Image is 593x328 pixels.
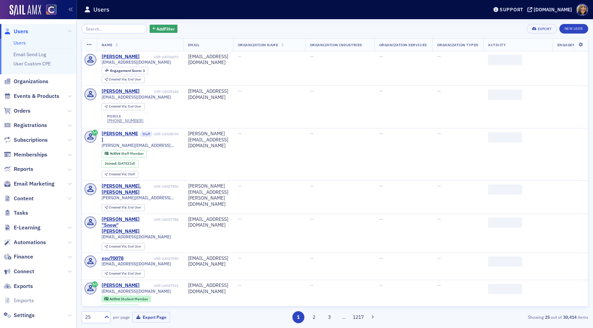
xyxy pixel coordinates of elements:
[4,122,47,129] a: Registrations
[14,268,34,275] span: Connect
[118,161,128,166] span: [DATE]
[310,255,314,261] span: —
[437,42,478,47] span: Organization Types
[156,26,175,32] span: Add Filter
[238,216,242,222] span: —
[4,195,34,202] a: Content
[379,183,383,189] span: —
[188,183,228,207] div: [PERSON_NAME][EMAIL_ADDRESS][PERSON_NAME][DOMAIN_NAME]
[102,131,139,143] a: [PERSON_NAME]
[85,314,100,321] div: 25
[562,314,578,320] strong: 30,414
[437,130,441,137] span: —
[154,132,178,136] div: USR-14028034
[109,78,141,81] div: End User
[4,165,33,173] a: Reports
[14,209,28,217] span: Tasks
[102,60,171,65] span: [EMAIL_ADDRESS][DOMAIN_NAME]
[488,90,522,100] span: ‌
[352,311,364,323] button: 1217
[534,7,572,13] div: [DOMAIN_NAME]
[109,272,141,276] div: End User
[109,205,128,210] span: Created Via :
[110,68,143,73] span: Engagement Score :
[102,94,171,100] span: [EMAIL_ADDRESS][DOMAIN_NAME]
[141,283,178,288] div: USR-14027531
[14,165,33,173] span: Reports
[310,53,314,60] span: —
[141,55,178,59] div: USR-14028472
[102,243,145,250] div: Created Via: End User
[310,42,362,47] span: Organization Industries
[437,183,441,189] span: —
[14,107,31,115] span: Orders
[188,255,228,267] div: [EMAIL_ADDRESS][DOMAIN_NAME]
[437,255,441,261] span: —
[488,284,522,294] span: ‌
[188,131,228,149] div: [PERSON_NAME][EMAIL_ADDRESS][DOMAIN_NAME]
[102,150,147,157] div: Active: Active: Staff Member
[238,42,278,47] span: Organization Name
[13,40,26,46] a: Users
[102,42,113,47] span: Name
[4,297,34,304] a: Imports
[14,151,47,159] span: Memberships
[107,118,143,123] div: [PHONE_NUMBER]
[188,42,200,47] span: Email
[488,42,506,47] span: Activity
[379,88,383,94] span: —
[559,24,588,34] a: New User
[424,314,588,320] div: Showing out of items
[14,28,28,35] span: Users
[238,183,242,189] span: —
[109,173,135,176] div: Staff
[238,53,242,60] span: —
[104,297,148,301] a: Active Student Member
[105,161,118,166] span: Joined :
[437,88,441,94] span: —
[102,282,140,289] a: [PERSON_NAME]
[310,216,314,222] span: —
[14,312,35,319] span: Settings
[102,67,148,74] div: Engagement Score: 3
[310,130,314,137] span: —
[379,53,383,60] span: —
[110,69,145,73] div: 3
[14,180,55,188] span: Email Marketing
[109,244,128,249] span: Created Via :
[14,122,47,129] span: Registrations
[105,151,143,156] a: Active Staff Member
[13,51,46,58] a: Email Send Log
[109,297,121,301] span: Active
[238,88,242,94] span: —
[4,28,28,35] a: Users
[102,103,145,110] div: Created Via: End User
[379,130,383,137] span: —
[14,224,40,231] span: E-Learning
[292,311,304,323] button: 1
[102,261,171,266] span: [EMAIL_ADDRESS][DOMAIN_NAME]
[102,305,139,312] div: Joined: 2025-09-15 00:00:00
[14,239,46,246] span: Automations
[437,53,441,60] span: —
[576,4,588,16] span: Profile
[93,5,109,14] h1: Users
[4,312,35,319] a: Settings
[500,7,523,13] div: Support
[102,216,153,235] a: [PERSON_NAME] "Snow" [PERSON_NAME]
[102,270,145,277] div: Created Via: End User
[14,92,59,100] span: Events & Products
[4,107,31,115] a: Orders
[324,311,336,323] button: 3
[13,61,51,67] a: User Custom CPE
[102,255,124,262] div: xou70078
[238,255,242,261] span: —
[109,77,128,81] span: Created Via :
[4,253,33,261] a: Finance
[14,136,48,144] span: Subscriptions
[154,184,178,189] div: USR-14027856
[14,78,48,85] span: Organizations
